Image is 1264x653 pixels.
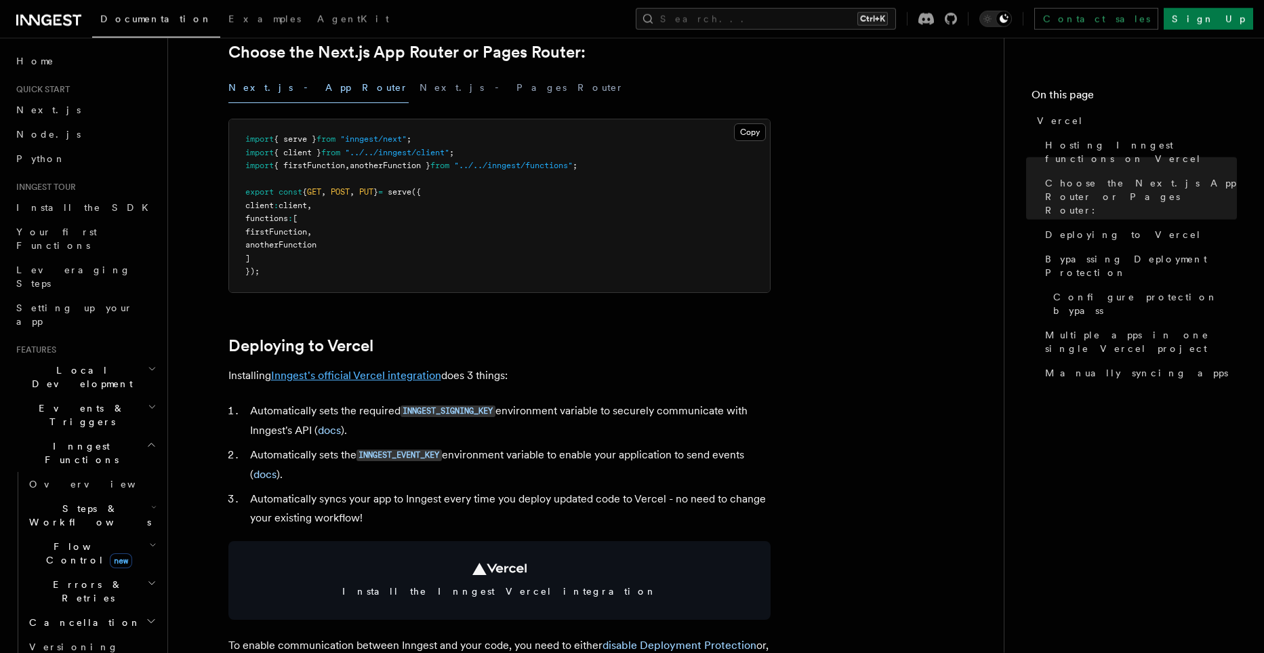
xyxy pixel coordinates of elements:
span: Your first Functions [16,226,97,251]
a: Vercel [1032,108,1237,133]
span: import [245,134,274,144]
button: Toggle dark mode [979,11,1012,27]
span: Manually syncing apps [1045,366,1228,380]
span: , [307,201,312,210]
span: , [350,187,354,197]
span: ] [245,254,250,263]
span: Steps & Workflows [24,502,151,529]
span: "../../inngest/functions" [454,161,573,170]
span: ; [449,148,454,157]
code: INNGEST_EVENT_KEY [356,450,442,461]
span: Deploying to Vercel [1045,228,1202,241]
span: Install the SDK [16,202,157,213]
span: , [321,187,326,197]
span: ; [573,161,577,170]
a: disable Deployment Protection [603,639,756,652]
span: [ [293,214,298,223]
a: Multiple apps in one single Vercel project [1040,323,1237,361]
a: Home [11,49,159,73]
li: Automatically syncs your app to Inngest every time you deploy updated code to Vercel - no need to... [246,490,771,528]
a: Deploying to Vercel [228,336,373,355]
span: { [302,187,307,197]
p: Installing does 3 things: [228,366,771,385]
a: Bypassing Deployment Protection [1040,247,1237,285]
span: "inngest/next" [340,134,407,144]
a: Next.js [11,98,159,122]
span: anotherFunction [245,240,317,250]
span: Cancellation [24,616,141,629]
button: Next.js - App Router [228,73,409,103]
span: client [279,201,307,210]
span: Multiple apps in one single Vercel project [1045,328,1237,355]
button: Next.js - Pages Router [420,73,624,103]
span: serve [388,187,411,197]
li: Automatically sets the environment variable to enable your application to send events ( ). [246,446,771,484]
span: GET [307,187,321,197]
a: AgentKit [309,4,397,37]
a: Sign Up [1164,8,1253,30]
span: Local Development [11,363,148,391]
span: Python [16,153,66,164]
span: firstFunction [245,227,307,237]
span: Versioning [29,641,119,652]
span: from [321,148,340,157]
span: Install the Inngest Vercel integration [245,585,754,598]
a: Choose the Next.js App Router or Pages Router: [1040,171,1237,222]
button: Steps & Workflows [24,496,159,534]
span: functions [245,214,288,223]
span: , [307,227,312,237]
kbd: Ctrl+K [857,12,888,26]
a: Setting up your app [11,296,159,334]
code: INNGEST_SIGNING_KEY [401,405,495,417]
span: anotherFunction } [350,161,430,170]
span: Hosting Inngest functions on Vercel [1045,138,1237,165]
span: Home [16,54,54,68]
span: } [373,187,378,197]
span: ({ [411,187,421,197]
a: Documentation [92,4,220,38]
span: Flow Control [24,540,149,567]
span: Examples [228,14,301,24]
span: new [110,553,132,568]
span: Configure protection bypass [1053,290,1237,317]
span: { firstFunction [274,161,345,170]
span: ; [407,134,411,144]
button: Errors & Retries [24,572,159,610]
a: docs [318,424,341,437]
span: Choose the Next.js App Router or Pages Router: [1045,176,1237,217]
button: Events & Triggers [11,396,159,434]
button: Search...Ctrl+K [636,8,896,30]
span: from [430,161,449,170]
span: Next.js [16,104,81,115]
span: import [245,161,274,170]
span: import [245,148,274,157]
a: Leveraging Steps [11,258,159,296]
a: Install the SDK [11,195,159,220]
a: Node.js [11,122,159,146]
span: PUT [359,187,373,197]
a: Contact sales [1034,8,1158,30]
span: { serve } [274,134,317,144]
span: = [378,187,383,197]
button: Inngest Functions [11,434,159,472]
span: Errors & Retries [24,578,147,605]
span: Leveraging Steps [16,264,131,289]
button: Cancellation [24,610,159,635]
button: Local Development [11,358,159,396]
span: }); [245,266,260,276]
a: Your first Functions [11,220,159,258]
a: Configure protection bypass [1048,285,1237,323]
span: Bypassing Deployment Protection [1045,252,1237,279]
span: Inngest Functions [11,439,146,467]
button: Copy [734,123,766,141]
span: Quick start [11,84,70,95]
a: Choose the Next.js App Router or Pages Router: [228,43,586,62]
span: Documentation [100,14,212,24]
span: Setting up your app [16,302,133,327]
span: Vercel [1037,114,1084,127]
a: Deploying to Vercel [1040,222,1237,247]
span: Overview [29,479,169,490]
span: const [279,187,302,197]
button: Flow Controlnew [24,534,159,572]
a: Python [11,146,159,171]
